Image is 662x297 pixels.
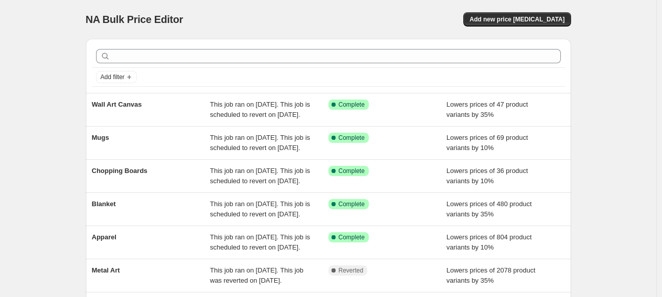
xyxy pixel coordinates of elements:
[339,233,365,241] span: Complete
[210,134,310,152] span: This job ran on [DATE]. This job is scheduled to revert on [DATE].
[92,167,148,175] span: Chopping Boards
[210,266,303,284] span: This job ran on [DATE]. This job was reverted on [DATE].
[86,14,183,25] span: NA Bulk Price Editor
[92,200,116,208] span: Blanket
[446,101,528,118] span: Lowers prices of 47 product variants by 35%
[339,134,365,142] span: Complete
[210,101,310,118] span: This job ran on [DATE]. This job is scheduled to revert on [DATE].
[446,200,532,218] span: Lowers prices of 480 product variants by 35%
[446,167,528,185] span: Lowers prices of 36 product variants by 10%
[469,15,564,23] span: Add new price [MEDICAL_DATA]
[446,233,532,251] span: Lowers prices of 804 product variants by 10%
[339,167,365,175] span: Complete
[339,266,364,275] span: Reverted
[446,134,528,152] span: Lowers prices of 69 product variants by 10%
[92,233,116,241] span: Apparel
[210,167,310,185] span: This job ran on [DATE]. This job is scheduled to revert on [DATE].
[92,101,142,108] span: Wall Art Canvas
[339,200,365,208] span: Complete
[446,266,535,284] span: Lowers prices of 2078 product variants by 35%
[101,73,125,81] span: Add filter
[210,233,310,251] span: This job ran on [DATE]. This job is scheduled to revert on [DATE].
[96,71,137,83] button: Add filter
[92,134,109,141] span: Mugs
[210,200,310,218] span: This job ran on [DATE]. This job is scheduled to revert on [DATE].
[463,12,571,27] button: Add new price [MEDICAL_DATA]
[339,101,365,109] span: Complete
[92,266,120,274] span: Metal Art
